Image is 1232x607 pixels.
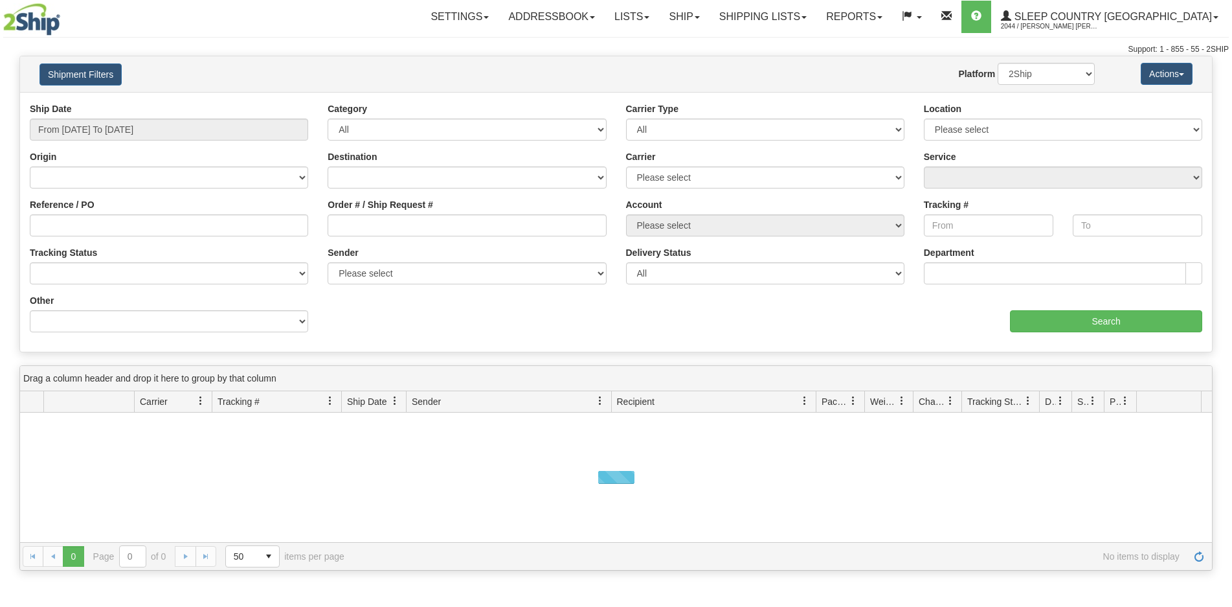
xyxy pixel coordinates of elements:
span: select [258,546,279,567]
a: Recipient filter column settings [794,390,816,412]
a: Pickup Status filter column settings [1114,390,1136,412]
label: Platform [958,67,995,80]
span: Sleep Country [GEOGRAPHIC_DATA] [1011,11,1212,22]
button: Actions [1141,63,1193,85]
span: Weight [870,395,897,408]
a: Sender filter column settings [589,390,611,412]
a: Weight filter column settings [891,390,913,412]
span: Pickup Status [1110,395,1121,408]
span: Sender [412,395,441,408]
span: Recipient [617,395,655,408]
a: Ship [659,1,709,33]
a: Addressbook [498,1,605,33]
label: Service [924,150,956,163]
a: Tracking Status filter column settings [1017,390,1039,412]
label: Tracking # [924,198,969,211]
a: Reports [816,1,892,33]
label: Department [924,246,974,259]
div: grid grouping header [20,366,1212,391]
label: Tracking Status [30,246,97,259]
span: Packages [822,395,849,408]
span: Tracking # [218,395,260,408]
a: Shipment Issues filter column settings [1082,390,1104,412]
span: Tracking Status [967,395,1024,408]
input: To [1073,214,1202,236]
span: Ship Date [347,395,386,408]
label: Other [30,294,54,307]
iframe: chat widget [1202,237,1231,369]
label: Account [626,198,662,211]
a: Carrier filter column settings [190,390,212,412]
span: Page of 0 [93,545,166,567]
span: 2044 / [PERSON_NAME] [PERSON_NAME] [1001,20,1098,33]
a: Ship Date filter column settings [384,390,406,412]
label: Destination [328,150,377,163]
a: Sleep Country [GEOGRAPHIC_DATA] 2044 / [PERSON_NAME] [PERSON_NAME] [991,1,1228,33]
label: Carrier Type [626,102,678,115]
span: Page sizes drop down [225,545,280,567]
button: Shipment Filters [39,63,122,86]
label: Order # / Ship Request # [328,198,433,211]
input: From [924,214,1053,236]
a: Refresh [1189,546,1209,567]
a: Shipping lists [710,1,816,33]
span: Charge [919,395,946,408]
label: Category [328,102,367,115]
a: Lists [605,1,659,33]
label: Reference / PO [30,198,95,211]
span: No items to display [363,551,1180,562]
span: Carrier [140,395,168,408]
label: Sender [328,246,358,259]
label: Origin [30,150,56,163]
span: Delivery Status [1045,395,1056,408]
label: Carrier [626,150,656,163]
input: Search [1010,310,1202,332]
a: Packages filter column settings [842,390,864,412]
label: Location [924,102,961,115]
img: logo2044.jpg [3,3,60,36]
label: Delivery Status [626,246,691,259]
span: Shipment Issues [1077,395,1088,408]
span: items per page [225,545,344,567]
a: Charge filter column settings [939,390,961,412]
span: 50 [234,550,251,563]
a: Tracking # filter column settings [319,390,341,412]
label: Ship Date [30,102,72,115]
div: Support: 1 - 855 - 55 - 2SHIP [3,44,1229,55]
span: Page 0 [63,546,84,567]
a: Delivery Status filter column settings [1049,390,1071,412]
a: Settings [421,1,498,33]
